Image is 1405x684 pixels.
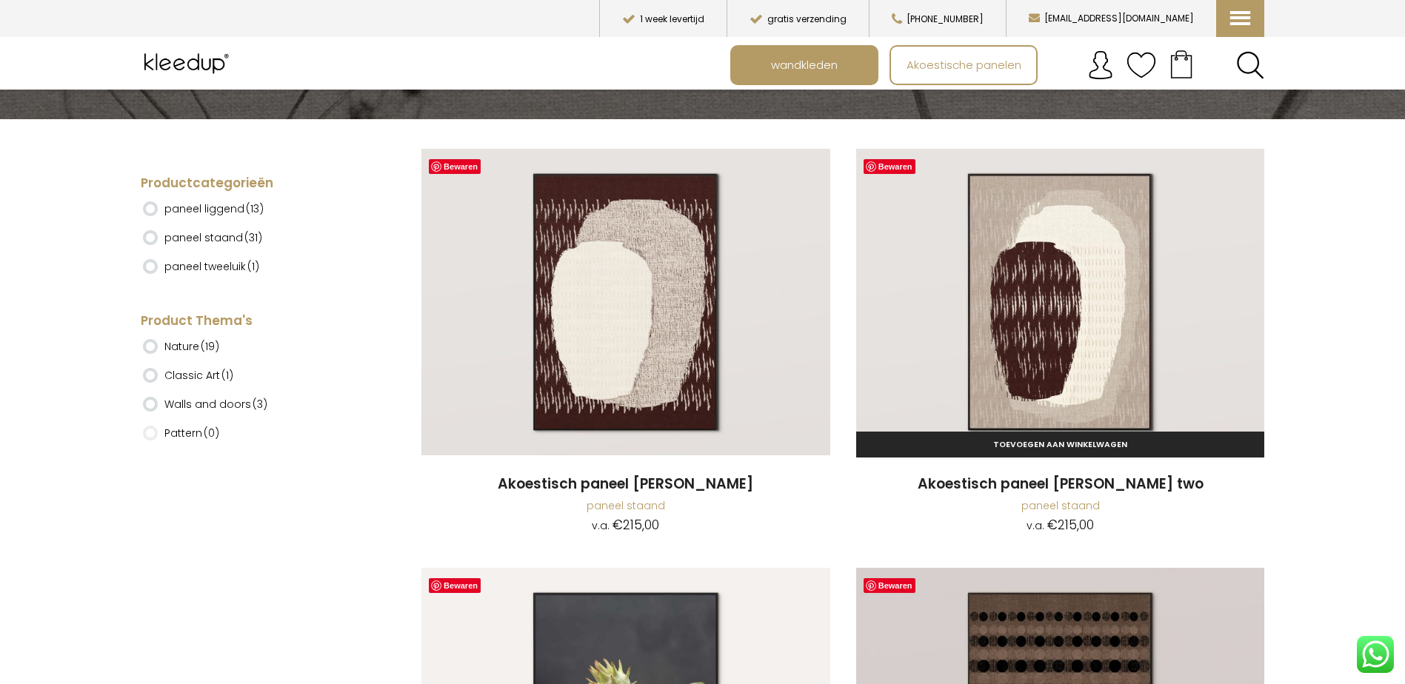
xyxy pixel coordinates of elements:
[164,363,233,388] label: Classic Art
[164,420,219,446] label: Pattern
[141,312,366,330] h4: Product Thema's
[421,149,830,455] img: Akoestisch Paneel Vase Brown
[429,578,481,593] a: Bewaren
[164,196,264,221] label: paneel liggend
[587,498,665,513] a: paneel staand
[613,516,659,534] bdi: 215,00
[613,516,623,534] span: €
[141,45,236,82] img: Kleedup
[864,159,915,174] a: Bewaren
[1047,516,1058,534] span: €
[1021,498,1100,513] a: paneel staand
[164,254,259,279] label: paneel tweeluik
[763,51,846,79] span: wandkleden
[1156,45,1207,82] a: Your cart
[204,426,219,440] span: (0)
[1086,50,1115,80] img: account.svg
[891,47,1036,84] a: Akoestische panelen
[164,225,262,250] label: paneel staand
[856,432,1265,457] a: Toevoegen aan winkelwagen: “Akoestisch paneel Vase Brown two“
[856,475,1265,494] a: Akoestisch paneel [PERSON_NAME] two
[898,51,1029,79] span: Akoestische panelen
[253,397,267,412] span: (3)
[201,339,219,354] span: (19)
[164,392,267,417] label: Walls and doors
[1127,50,1156,80] img: verlanglijstje.svg
[247,259,259,274] span: (1)
[141,175,366,192] h4: Productcategorieën
[244,230,262,245] span: (31)
[246,201,264,216] span: (13)
[592,518,610,533] span: v.a.
[732,47,877,84] a: wandkleden
[429,159,481,174] a: Bewaren
[1047,516,1094,534] bdi: 215,00
[1027,518,1044,533] span: v.a.
[221,368,233,383] span: (1)
[421,475,830,494] a: Akoestisch paneel [PERSON_NAME]
[730,45,1275,85] nav: Main menu
[864,578,915,593] a: Bewaren
[856,149,1265,455] img: Akoestisch Paneel Vase Brown Two
[1236,51,1264,79] a: Search
[164,334,219,359] label: Nature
